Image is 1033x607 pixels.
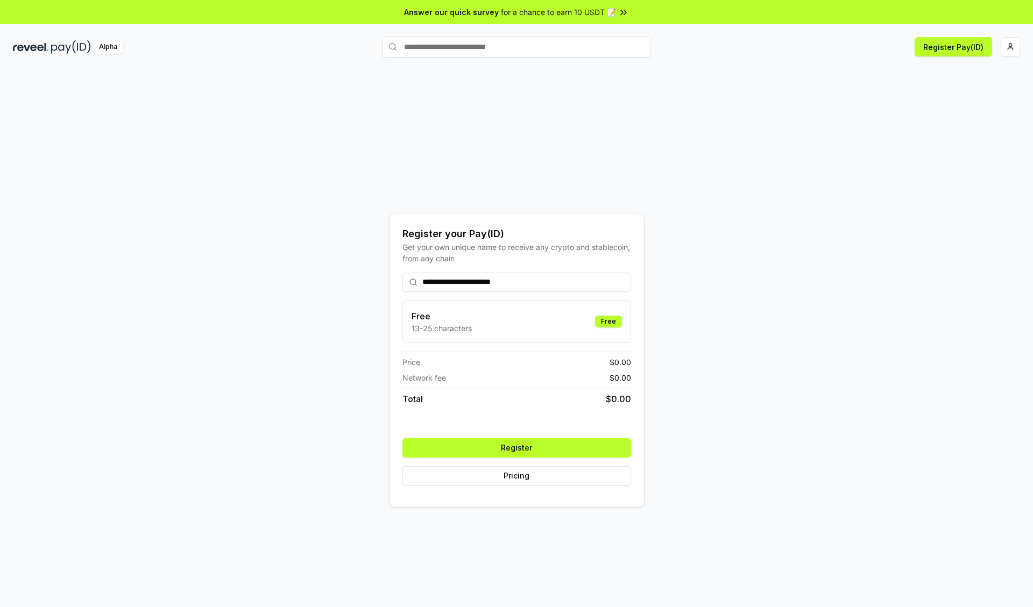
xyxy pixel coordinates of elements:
[402,392,423,405] span: Total
[13,40,49,54] img: reveel_dark
[915,37,992,56] button: Register Pay(ID)
[610,372,631,383] span: $ 0.00
[402,438,631,458] button: Register
[402,466,631,485] button: Pricing
[606,392,631,405] span: $ 0.00
[402,241,631,264] div: Get your own unique name to receive any crypto and stablecoin, from any chain
[412,310,472,323] h3: Free
[402,226,631,241] div: Register your Pay(ID)
[402,372,446,383] span: Network fee
[595,316,622,327] div: Free
[610,356,631,368] span: $ 0.00
[402,356,420,368] span: Price
[501,6,616,18] span: for a chance to earn 10 USDT 📝
[404,6,499,18] span: Answer our quick survey
[51,40,91,54] img: pay_id
[93,40,123,54] div: Alpha
[412,323,472,334] p: 13-25 characters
